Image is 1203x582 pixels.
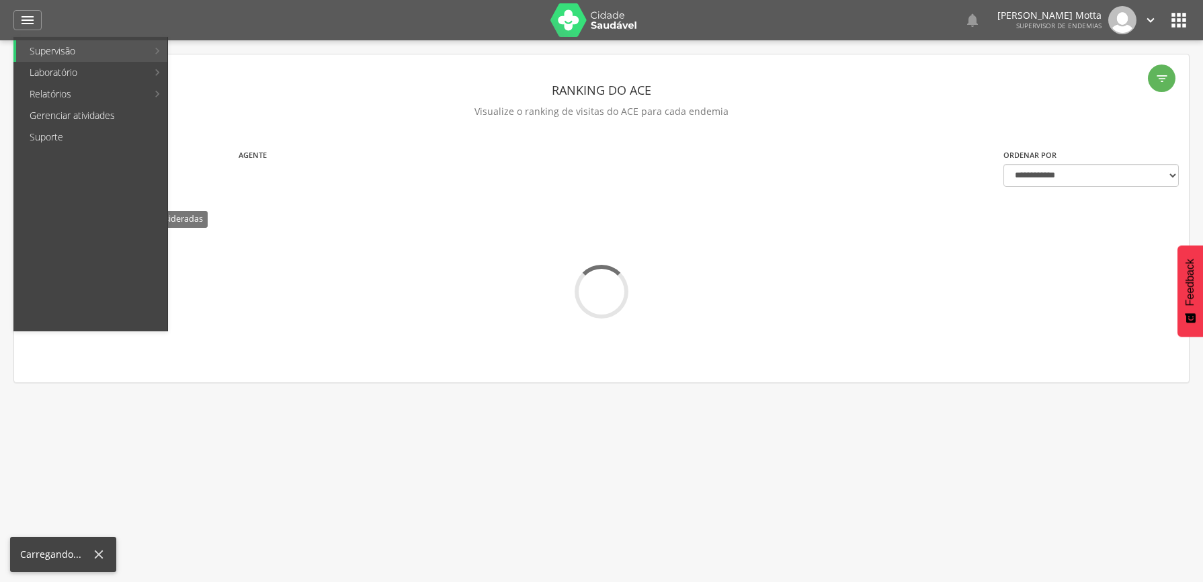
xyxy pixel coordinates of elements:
[13,10,42,30] a: 
[1016,21,1102,30] span: Supervisor de Endemias
[16,62,147,83] a: Laboratório
[24,102,1179,121] p: Visualize o ranking de visitas do ACE para cada endemia
[19,12,36,28] i: 
[964,12,981,28] i: 
[1168,9,1190,31] i: 
[1177,245,1203,337] button: Feedback - Mostrar pesquisa
[239,150,267,161] label: Agente
[1148,65,1175,92] div: Filtro
[1184,259,1196,306] span: Feedback
[1143,6,1158,34] a: 
[1003,150,1056,161] label: Ordenar por
[964,6,981,34] a: 
[16,40,147,62] a: Supervisão
[16,105,167,126] a: Gerenciar atividades
[16,126,167,148] a: Suporte
[24,78,1179,102] header: Ranking do ACE
[997,11,1102,20] p: [PERSON_NAME] Motta
[1155,72,1169,85] i: 
[1143,13,1158,28] i: 
[16,83,147,105] a: Relatórios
